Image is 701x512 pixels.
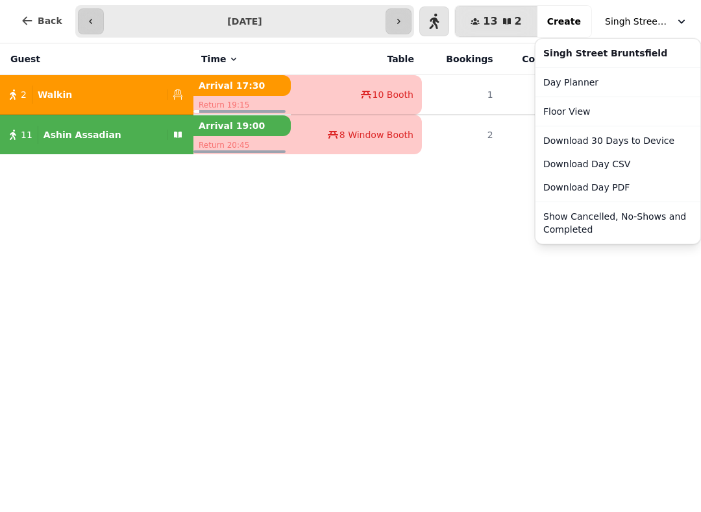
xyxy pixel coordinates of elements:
[538,71,698,94] a: Day Planner
[597,10,696,33] button: Singh Street Bruntsfield
[538,129,698,152] button: Download 30 Days to Device
[538,152,698,176] button: Download Day CSV
[538,205,698,241] button: Show Cancelled, No-Shows and Completed
[605,15,670,28] span: Singh Street Bruntsfield
[538,41,698,65] div: Singh Street Bruntsfield
[535,38,701,244] div: Singh Street Bruntsfield
[538,100,698,123] a: Floor View
[538,176,698,199] button: Download Day PDF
